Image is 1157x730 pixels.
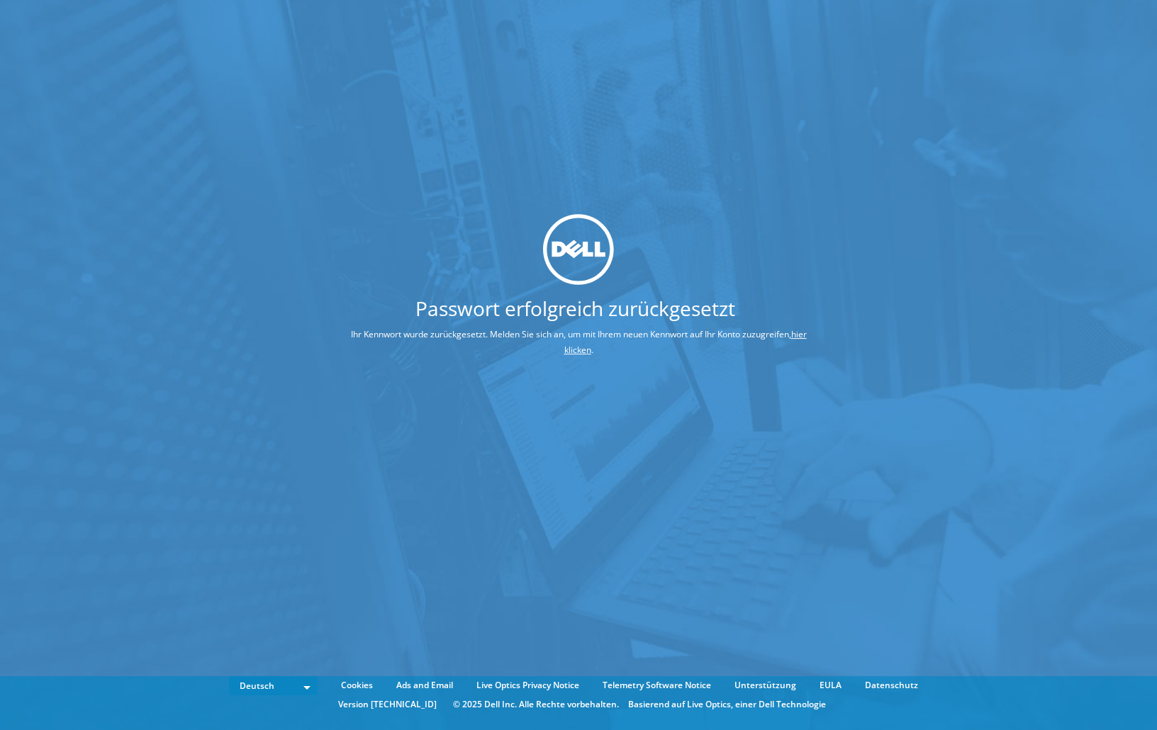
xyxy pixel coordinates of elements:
[386,678,464,693] a: Ads and Email
[330,678,384,693] a: Cookies
[331,697,444,712] li: Version [TECHNICAL_ID]
[466,678,590,693] a: Live Optics Privacy Notice
[446,697,626,712] li: © 2025 Dell Inc. Alle Rechte vorbehalten.
[564,328,807,356] a: hier klicken
[854,678,929,693] a: Datenschutz
[628,697,826,712] li: Basierend auf Live Optics, einer Dell Technologie
[809,678,852,693] a: EULA
[592,678,722,693] a: Telemetry Software Notice
[289,327,868,358] p: Ihr Kennwort wurde zurückgesetzt. Melden Sie sich an, um mit Ihrem neuen Kennwort auf Ihr Konto z...
[724,678,807,693] a: Unterstützung
[289,298,861,318] h1: Passwort erfolgreich zurückgesetzt
[543,214,614,285] img: dell_svg_logo.svg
